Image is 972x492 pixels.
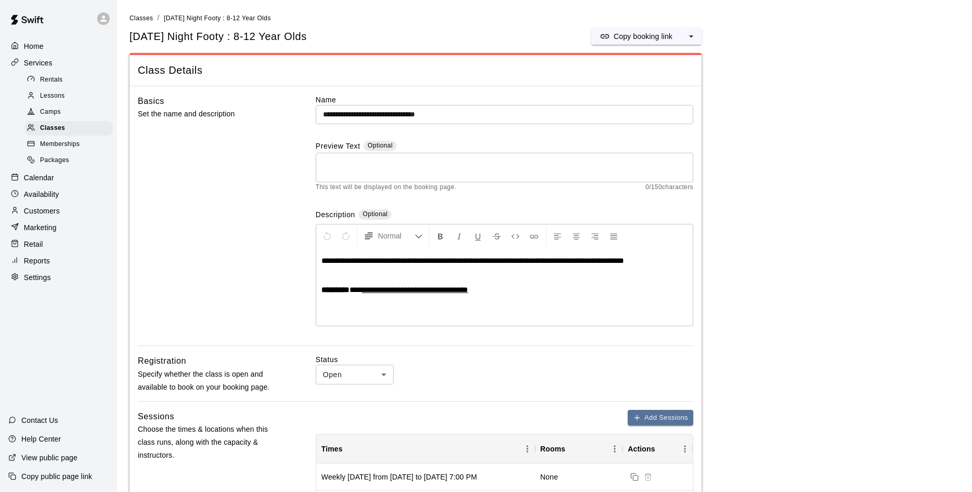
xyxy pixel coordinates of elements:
p: Specify whether the class is open and available to book on your booking page. [138,368,282,394]
a: Services [8,55,109,71]
button: Redo [337,227,355,245]
button: Format Strikethrough [488,227,506,245]
button: Insert Code [507,227,524,245]
button: Sort [343,442,357,456]
div: Packages [25,153,113,168]
a: Availability [8,187,109,202]
nav: breadcrumb [129,12,960,24]
span: Rentals [40,75,63,85]
h6: Registration [138,354,186,368]
span: Packages [40,155,69,166]
button: Duplicate sessions [628,470,641,484]
label: Preview Text [316,141,360,153]
a: Rentals [25,72,117,88]
div: Open [316,365,394,384]
div: Rentals [25,73,113,87]
label: Name [316,95,693,105]
a: Lessons [25,88,117,104]
li: / [157,12,159,23]
p: Retail [24,239,43,249]
div: Lessons [25,89,113,103]
p: Help Center [21,434,61,444]
button: select merge strategy [681,28,702,45]
p: Customers [24,206,60,216]
p: Copy public page link [21,471,92,482]
p: Marketing [24,222,57,233]
p: Home [24,41,44,51]
label: Description [316,209,355,221]
a: Calendar [8,170,109,185]
button: Format Bold [432,227,449,245]
p: Contact Us [21,415,58,425]
button: Menu [677,441,693,457]
span: Optional [368,142,393,149]
span: Class Details [138,63,693,77]
span: Normal [378,231,414,241]
a: Home [8,38,109,54]
a: Packages [25,153,117,169]
div: split button [591,28,702,45]
p: Settings [24,272,51,283]
button: Menu [607,441,623,457]
h6: Sessions [138,410,174,423]
div: Rooms [540,434,565,463]
div: Times [321,434,343,463]
button: Justify Align [605,227,623,245]
span: Camps [40,107,61,117]
div: Classes [25,121,113,136]
span: Classes [129,15,153,22]
button: Right Align [586,227,604,245]
a: Retail [8,236,109,252]
div: Actions [628,434,655,463]
a: Memberships [25,137,117,153]
p: Calendar [24,172,54,183]
span: This text will be displayed on the booking page. [316,182,457,193]
a: Classes [25,121,117,137]
button: Formatting Options [359,227,427,245]
div: None [540,472,558,482]
button: Sort [565,442,580,456]
button: Format Underline [469,227,487,245]
span: Lessons [40,91,65,101]
a: Marketing [8,220,109,235]
button: Copy booking link [591,28,681,45]
a: Classes [129,14,153,22]
div: Actions [623,434,693,463]
p: Availability [24,189,59,200]
a: Settings [8,270,109,285]
div: Times [316,434,535,463]
span: [DATE] Night Footy : 8-12 Year Olds [164,15,271,22]
p: Copy booking link [614,31,672,42]
div: Rooms [535,434,623,463]
a: Camps [25,104,117,121]
button: Format Italics [450,227,468,245]
p: Services [24,58,53,68]
a: Customers [8,203,109,219]
label: Status [316,354,693,365]
button: Undo [318,227,336,245]
p: View public page [21,453,77,463]
button: Left Align [549,227,566,245]
span: Session cannot be deleted because it is in the past [641,472,655,480]
div: Weekly on Friday from 8/8/2025 to 8/7/2026 at 7:00 PM [321,472,477,482]
button: Menu [520,441,535,457]
button: Center Align [567,227,585,245]
span: Memberships [40,139,80,150]
p: Reports [24,256,50,266]
div: Reports [8,253,109,269]
span: Optional [362,210,387,218]
h6: Basics [138,95,164,108]
span: Classes [40,123,65,134]
h5: [DATE] Night Footy : 8-12 Year Olds [129,30,307,44]
button: Insert Link [525,227,543,245]
p: Choose the times & locations when this class runs, along with the capacity & instructors. [138,423,282,462]
p: Set the name and description [138,108,282,121]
